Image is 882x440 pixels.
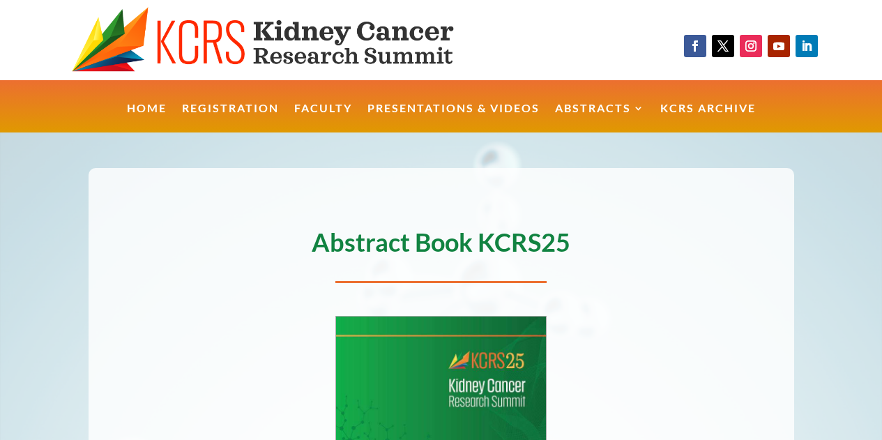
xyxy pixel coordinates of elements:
[127,103,167,133] a: Home
[555,103,645,133] a: Abstracts
[684,35,706,57] a: Follow on Facebook
[740,35,762,57] a: Follow on Instagram
[182,103,279,133] a: Registration
[768,35,790,57] a: Follow on Youtube
[712,35,734,57] a: Follow on X
[367,103,540,133] a: Presentations & Videos
[796,35,818,57] a: Follow on LinkedIn
[294,103,352,133] a: Faculty
[660,103,756,133] a: KCRS Archive
[89,229,794,261] h1: Abstract Book KCRS25
[72,7,501,73] img: KCRS generic logo wide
